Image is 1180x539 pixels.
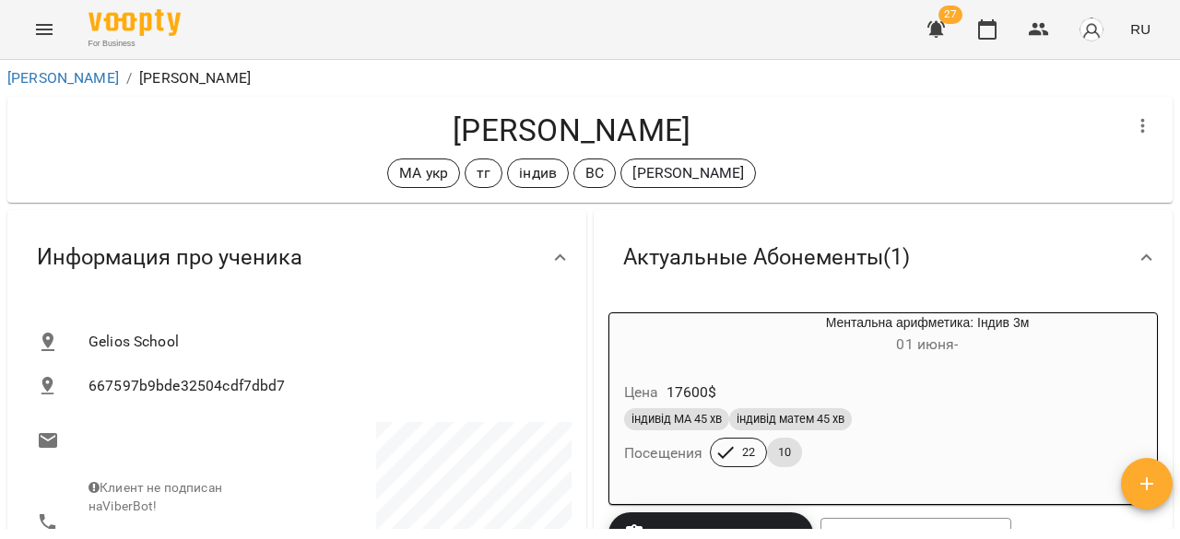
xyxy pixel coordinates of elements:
[22,111,1121,149] h4: [PERSON_NAME]
[1079,17,1104,42] img: avatar_s.png
[1123,12,1158,46] button: RU
[623,243,910,272] span: Актуальные Абонементы ( 1 )
[585,162,604,184] p: ВС
[573,158,616,188] div: ВС
[88,480,222,513] span: Клиент не подписан на ViberBot!
[387,158,460,188] div: МА укр
[624,411,729,428] span: індивід МА 45 хв
[88,375,557,397] span: 667597b9bde32504cdf7dbd7
[624,440,702,466] h6: Посещения
[465,158,502,188] div: тг
[22,7,66,52] button: Menu
[519,162,557,184] p: індив
[620,158,756,188] div: [PERSON_NAME]
[594,210,1173,305] div: Актуальные Абонементы(1)
[7,69,119,87] a: [PERSON_NAME]
[767,444,802,461] span: 10
[1130,19,1150,39] span: RU
[88,9,181,36] img: Voopty Logo
[507,158,569,188] div: індив
[609,313,1157,489] button: Ментальна арифметика: Індив 3м01 июня- Цена17600$індивід МА 45 хвіндивід матем 45 хвПосещения2210
[731,444,766,461] span: 22
[609,313,698,357] div: Ментальна арифметика: Індив 3м
[126,67,132,89] li: /
[729,411,852,428] span: індивід матем 45 хв
[37,243,302,272] span: Информация про ученика
[139,67,251,89] p: [PERSON_NAME]
[477,162,490,184] p: тг
[698,313,1157,357] div: Ментальна арифметика: Індив 3м
[667,381,717,404] p: 17600 $
[7,67,1173,89] nav: breadcrumb
[399,162,448,184] p: МА укр
[88,331,557,353] span: Gelios School
[938,6,962,24] span: 27
[632,162,744,184] p: [PERSON_NAME]
[88,38,181,50] span: For Business
[624,380,659,405] h6: Цена
[896,335,958,353] span: 01 июня -
[7,210,586,305] div: Информация про ученика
